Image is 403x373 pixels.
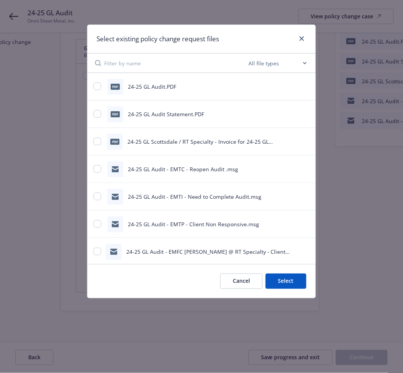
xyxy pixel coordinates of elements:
span: PDF [111,84,120,89]
span: 24-25 GL Scottsdale / RT Specialty - Invoice for 24-25 GL Audit.PDF [127,138,273,153]
button: download file [290,220,297,228]
a: close [297,34,306,43]
span: 24-25 GL Audit Statement.PDF [128,110,204,118]
span: 24-25 GL Audit - EMTC - Reopen Audit .msg [128,165,238,173]
span: PDF [111,111,120,117]
button: download file [290,138,297,146]
span: 24-25 GL Audit - EMTP - Client Non Responsive.msg [128,221,259,228]
h1: Select existing policy change request files [97,34,219,44]
button: preview file [303,138,310,146]
button: download file [290,110,297,118]
button: download file [290,193,297,201]
span: 24-25 GL Audit - EMTI - Need to Complete Audit.msg [128,193,261,200]
button: Select [266,274,306,289]
span: PDF [110,139,119,144]
span: 24-25 GL Audit.PDF [128,83,176,90]
button: preview file [303,110,310,118]
input: Filter by name [104,54,247,73]
button: download file [290,248,297,256]
button: preview file [303,193,310,201]
span: 24-25 GL Audit - EMFC [PERSON_NAME] @ RT Specialty - Client Non Responsive.msg [126,248,290,263]
svg: Search [95,60,101,66]
button: preview file [303,220,310,228]
button: preview file [303,248,310,256]
button: preview file [303,165,310,173]
button: preview file [303,83,310,91]
button: download file [290,165,297,173]
button: download file [290,83,297,91]
button: Cancel [220,274,263,289]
